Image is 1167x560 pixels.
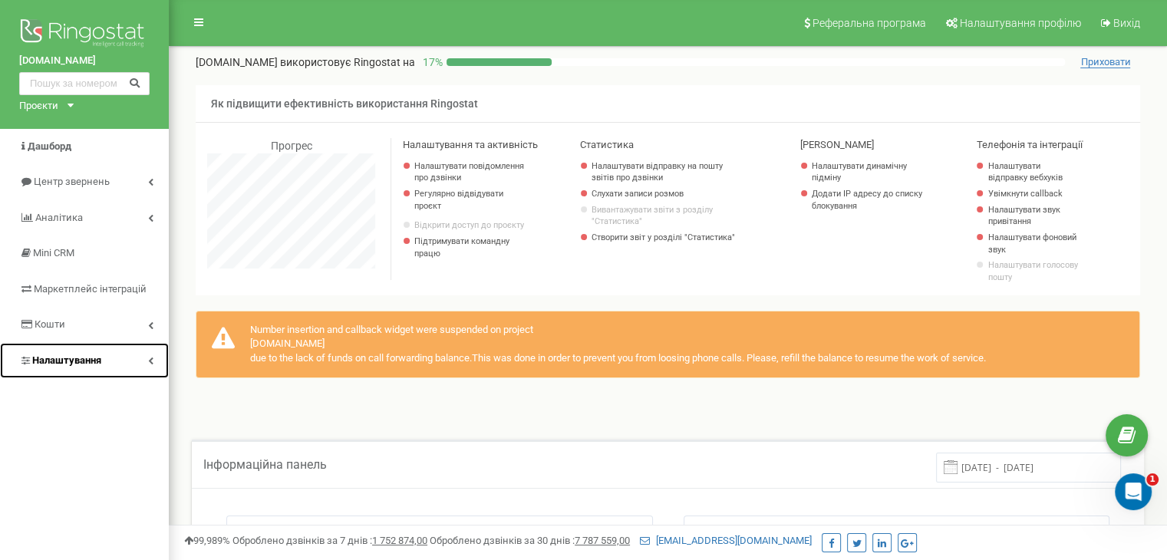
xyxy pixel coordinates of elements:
span: Налаштування профілю [960,17,1081,29]
a: Налаштувати повідомлення про дзвінки [414,160,527,184]
a: Налаштувати голосову пошту [987,259,1080,283]
span: Налаштування та активність [403,139,538,150]
a: Налаштувати фоновий звук [987,232,1080,255]
div: Проєкти [19,99,58,114]
span: [PERSON_NAME] [800,139,874,150]
a: Відкрити доступ до проєкту [414,219,527,232]
p: [DOMAIN_NAME] [196,54,415,70]
span: Статистика [580,139,634,150]
span: Інформаційна панель [203,457,327,472]
a: Налаштувати відправку вебхуків [987,160,1080,184]
span: Аналiтика [35,212,83,223]
span: Реферальна програма [813,17,926,29]
span: Оброблено дзвінків за 30 днів : [430,535,630,546]
a: [DOMAIN_NAME] [19,54,150,68]
span: Mini CRM [33,247,74,259]
p: 17 % [415,54,447,70]
span: Дашборд [28,140,71,152]
input: Пошук за номером [19,72,150,95]
img: Ringostat logo [19,15,150,54]
a: Налаштувати динамічну підміну [812,160,925,184]
span: Вихід [1113,17,1140,29]
span: Приховати [1080,56,1130,68]
span: Прогрес [271,140,312,152]
p: Регулярно відвідувати проєкт [414,188,527,212]
span: Кошти [35,318,65,330]
span: Маркетплейс інтеграцій [34,283,147,295]
span: Телефонія та інтеграції [976,139,1082,150]
span: Як підвищити ефективність використання Ringostat [211,97,478,110]
a: Слухати записи розмов [592,188,735,200]
p: Підтримувати командну працю [414,236,527,259]
span: Оброблено дзвінків за 7 днів : [232,535,427,546]
a: Вивантажувати звіти з розділу "Статистика" [592,204,735,228]
a: Створити звіт у розділі "Статистика" [592,232,735,244]
u: 7 787 559,00 [575,535,630,546]
span: Налаштування [32,354,101,366]
a: Налаштувати відправку на пошту звітів про дзвінки [592,160,735,184]
u: 1 752 874,00 [372,535,427,546]
iframe: Intercom live chat [1115,473,1152,510]
span: 99,989% [184,535,230,546]
span: 1 [1146,473,1159,486]
span: використовує Ringostat на [280,56,415,68]
span: Центр звернень [34,176,110,187]
a: Увімкнути callback [987,188,1080,200]
a: Налаштувати звук привітання [987,204,1080,228]
div: Number insertion and callback widget were suspended on project [DOMAIN_NAME] due to the lack of f... [196,311,1140,378]
a: [EMAIL_ADDRESS][DOMAIN_NAME] [640,535,812,546]
a: Додати IP адресу до списку блокування [812,188,925,212]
